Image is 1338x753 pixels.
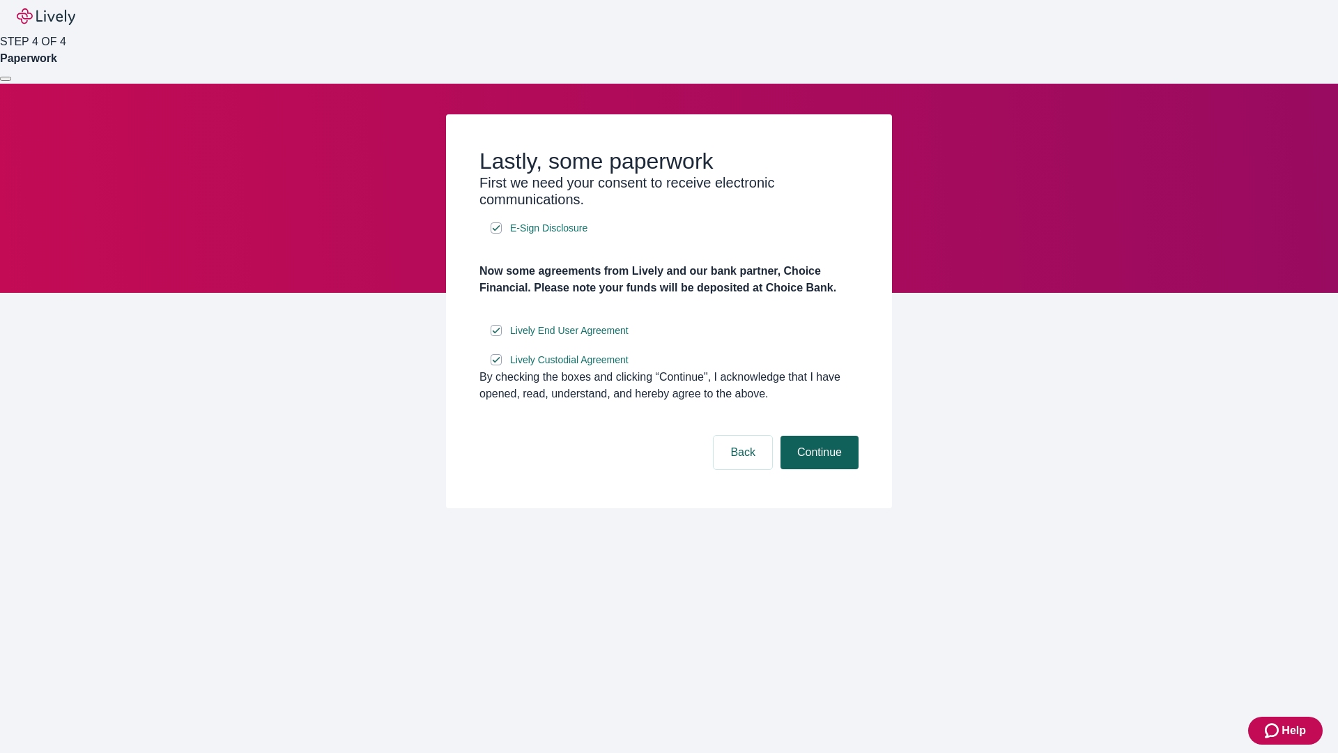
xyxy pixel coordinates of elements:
button: Back [714,436,772,469]
div: By checking the boxes and clicking “Continue", I acknowledge that I have opened, read, understand... [479,369,859,402]
a: e-sign disclosure document [507,220,590,237]
h3: First we need your consent to receive electronic communications. [479,174,859,208]
img: Lively [17,8,75,25]
button: Continue [780,436,859,469]
button: Zendesk support iconHelp [1248,717,1323,745]
h4: Now some agreements from Lively and our bank partner, Choice Financial. Please note your funds wi... [479,263,859,296]
span: Lively End User Agreement [510,324,629,338]
span: Lively Custodial Agreement [510,353,629,367]
h2: Lastly, some paperwork [479,148,859,174]
span: Help [1282,722,1306,739]
span: E-Sign Disclosure [510,221,587,236]
a: e-sign disclosure document [507,351,631,369]
svg: Zendesk support icon [1265,722,1282,739]
a: e-sign disclosure document [507,322,631,340]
